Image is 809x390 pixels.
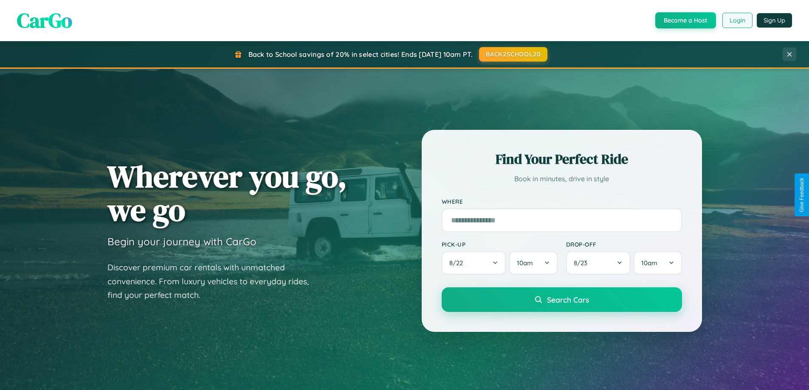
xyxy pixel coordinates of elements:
span: Search Cars [547,295,589,304]
span: CarGo [17,6,72,34]
p: Discover premium car rentals with unmatched convenience. From luxury vehicles to everyday rides, ... [107,261,320,302]
span: 8 / 22 [449,259,467,267]
button: Sign Up [757,13,792,28]
span: 10am [517,259,533,267]
h3: Begin your journey with CarGo [107,235,257,248]
h1: Wherever you go, we go [107,160,347,227]
button: BACK2SCHOOL20 [479,47,547,62]
button: 10am [634,251,682,275]
button: Search Cars [442,287,682,312]
h2: Find Your Perfect Ride [442,150,682,168]
p: Book in minutes, drive in style [442,173,682,185]
label: Pick-up [442,241,558,248]
button: 10am [509,251,557,275]
button: 8/22 [442,251,506,275]
div: Give Feedback [799,178,805,212]
label: Where [442,198,682,205]
label: Drop-off [566,241,682,248]
button: 8/23 [566,251,631,275]
span: 8 / 23 [574,259,592,267]
button: Become a Host [655,12,716,28]
span: 10am [641,259,657,267]
span: Back to School savings of 20% in select cities! Ends [DATE] 10am PT. [248,50,473,59]
button: Login [722,13,753,28]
